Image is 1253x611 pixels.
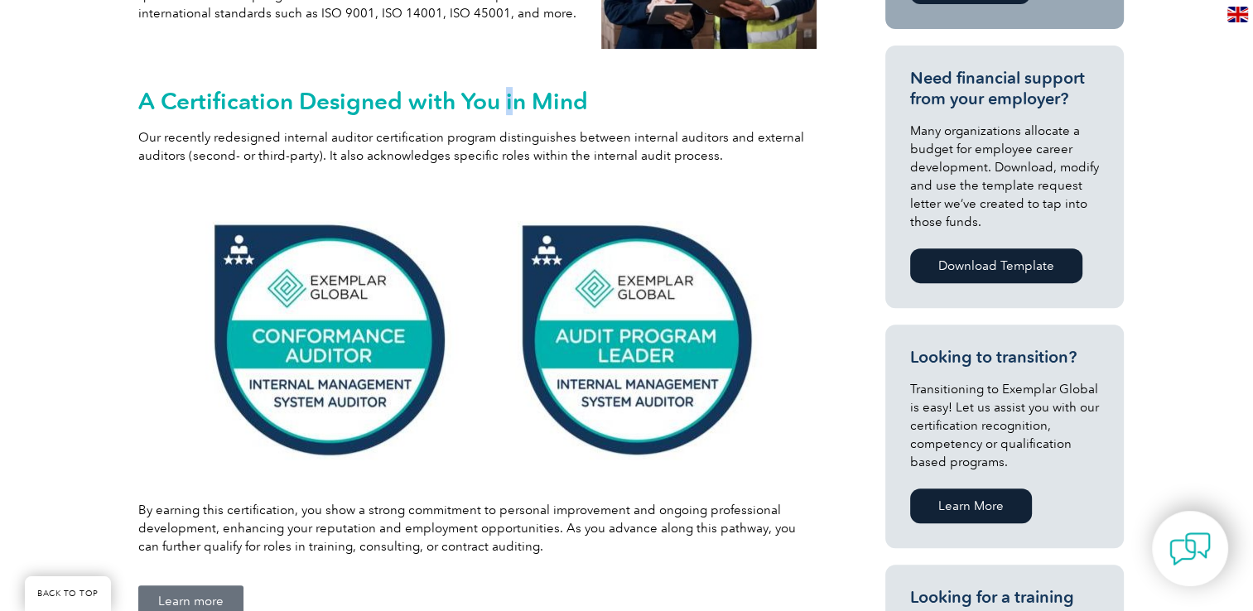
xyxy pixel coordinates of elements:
[910,68,1099,109] h3: Need financial support from your employer?
[138,128,817,165] p: Our recently redesigned internal auditor certification program distinguishes between internal aud...
[910,488,1032,523] a: Learn More
[910,380,1099,471] p: Transitioning to Exemplar Global is easy! Let us assist you with our certification recognition, c...
[25,576,111,611] a: BACK TO TOP
[138,88,817,114] h2: A Certification Designed with You in Mind
[910,122,1099,231] p: Many organizations allocate a budget for employee career development. Download, modify and use th...
[192,195,764,484] img: IA badges
[910,347,1099,368] h3: Looking to transition?
[910,248,1082,283] a: Download Template
[1169,528,1211,570] img: contact-chat.png
[1227,7,1248,22] img: en
[158,595,224,608] span: Learn more
[138,501,817,556] p: By earning this certification, you show a strong commitment to personal improvement and ongoing p...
